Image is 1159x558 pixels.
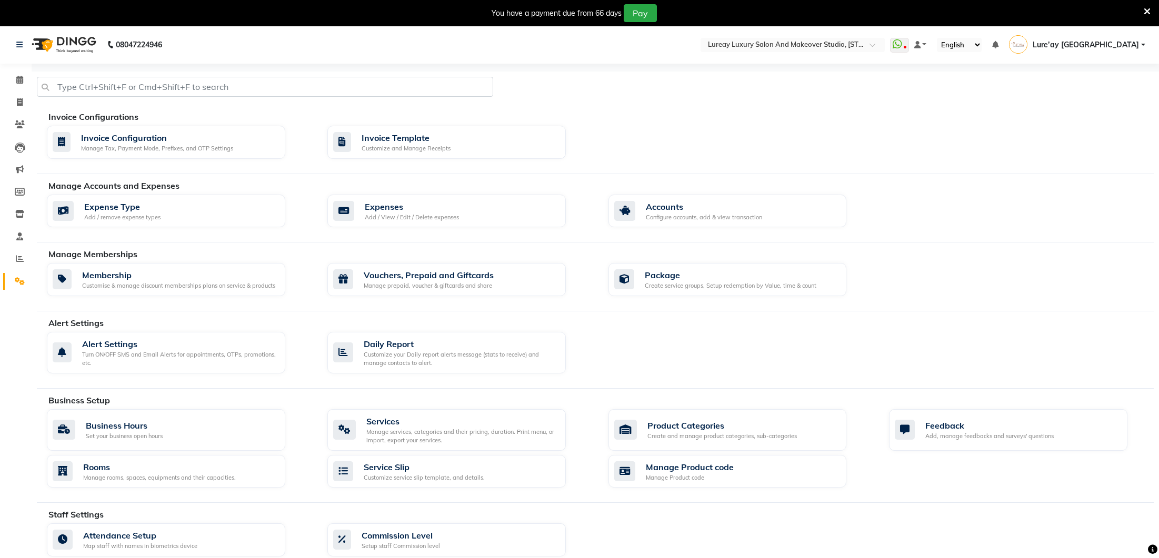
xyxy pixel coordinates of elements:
[84,213,161,222] div: Add / remove expense types
[608,455,873,488] a: Manage Product codeManage Product code
[362,542,440,551] div: Setup staff Commission level
[37,77,493,97] input: Type Ctrl+Shift+F or Cmd+Shift+F to search
[646,200,762,213] div: Accounts
[327,409,592,451] a: ServicesManage services, categories and their pricing, duration. Print menu, or import, export yo...
[86,432,163,441] div: Set your business open hours
[82,269,275,281] div: Membership
[362,131,451,144] div: Invoice Template
[647,419,797,432] div: Product Categories
[925,419,1054,432] div: Feedback
[365,213,459,222] div: Add / View / Edit / Delete expenses
[327,126,592,159] a: Invoice TemplateCustomize and Manage Receipts
[608,409,873,451] a: Product CategoriesCreate and manage product categories, sub-categories
[364,350,557,368] div: Customize your Daily report alerts message (stats to receive) and manage contacts to alert.
[646,213,762,222] div: Configure accounts, add & view transaction
[47,195,312,228] a: Expense TypeAdd / remove expense types
[366,415,557,428] div: Services
[364,281,494,290] div: Manage prepaid, voucher & giftcards and share
[364,269,494,281] div: Vouchers, Prepaid and Giftcards
[608,195,873,228] a: AccountsConfigure accounts, add & view transaction
[327,523,592,556] a: Commission LevelSetup staff Commission level
[608,263,873,296] a: PackageCreate service groups, Setup redemption by Value, time & count
[47,263,312,296] a: MembershipCustomise & manage discount memberships plans on service & products
[47,455,312,488] a: RoomsManage rooms, spaces, equipments and their capacities.
[86,419,163,432] div: Business Hours
[83,542,197,551] div: Map staff with names in biometrics device
[27,30,99,59] img: logo
[47,523,312,556] a: Attendance SetupMap staff with names in biometrics device
[364,461,485,473] div: Service Slip
[364,338,557,350] div: Daily Report
[81,131,233,144] div: Invoice Configuration
[83,529,197,542] div: Attendance Setup
[83,473,236,482] div: Manage rooms, spaces, equipments and their capacities.
[82,281,275,290] div: Customise & manage discount memberships plans on service & products
[81,144,233,153] div: Manage Tax, Payment Mode, Prefixes, and OTP Settings
[1033,39,1139,50] span: Lure’ay [GEOGRAPHIC_DATA]
[47,409,312,451] a: Business HoursSet your business open hours
[889,409,1154,451] a: FeedbackAdd, manage feedbacks and surveys' questions
[82,350,277,368] div: Turn ON/OFF SMS and Email Alerts for appointments, OTPs, promotions, etc.
[492,8,622,19] div: You have a payment due from 66 days
[365,200,459,213] div: Expenses
[47,126,312,159] a: Invoice ConfigurationManage Tax, Payment Mode, Prefixes, and OTP Settings
[362,529,440,542] div: Commission Level
[82,338,277,350] div: Alert Settings
[83,461,236,473] div: Rooms
[327,332,592,373] a: Daily ReportCustomize your Daily report alerts message (stats to receive) and manage contacts to ...
[366,428,557,445] div: Manage services, categories and their pricing, duration. Print menu, or import, export your servi...
[1009,35,1027,54] img: Lure’ay India
[646,473,734,482] div: Manage Product code
[624,4,657,22] button: Pay
[327,263,592,296] a: Vouchers, Prepaid and GiftcardsManage prepaid, voucher & giftcards and share
[327,195,592,228] a: ExpensesAdd / View / Edit / Delete expenses
[646,461,734,473] div: Manage Product code
[645,269,816,281] div: Package
[647,432,797,441] div: Create and manage product categories, sub-categories
[116,30,162,59] b: 08047224946
[84,200,161,213] div: Expense Type
[925,432,1054,441] div: Add, manage feedbacks and surveys' questions
[47,332,312,373] a: Alert SettingsTurn ON/OFF SMS and Email Alerts for appointments, OTPs, promotions, etc.
[364,473,485,482] div: Customize service slip template, and details.
[645,281,816,290] div: Create service groups, Setup redemption by Value, time & count
[327,455,592,488] a: Service SlipCustomize service slip template, and details.
[362,144,451,153] div: Customize and Manage Receipts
